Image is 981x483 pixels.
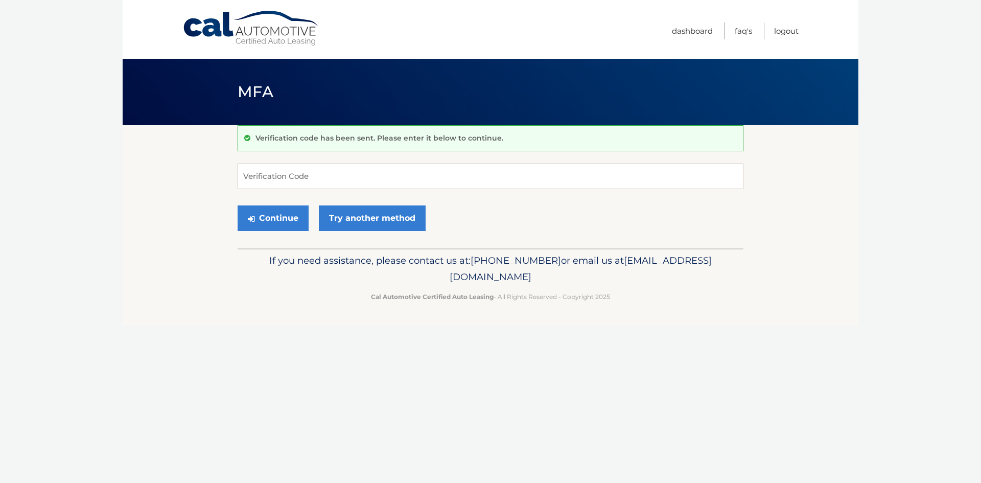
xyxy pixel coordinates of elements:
a: FAQ's [735,22,752,39]
button: Continue [238,205,309,231]
span: [EMAIL_ADDRESS][DOMAIN_NAME] [450,255,712,283]
a: Cal Automotive [182,10,320,47]
strong: Cal Automotive Certified Auto Leasing [371,293,494,301]
span: [PHONE_NUMBER] [471,255,561,266]
p: Verification code has been sent. Please enter it below to continue. [255,133,503,143]
span: MFA [238,82,273,101]
a: Dashboard [672,22,713,39]
input: Verification Code [238,164,743,189]
p: - All Rights Reserved - Copyright 2025 [244,291,737,302]
a: Logout [774,22,799,39]
p: If you need assistance, please contact us at: or email us at [244,252,737,285]
a: Try another method [319,205,426,231]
